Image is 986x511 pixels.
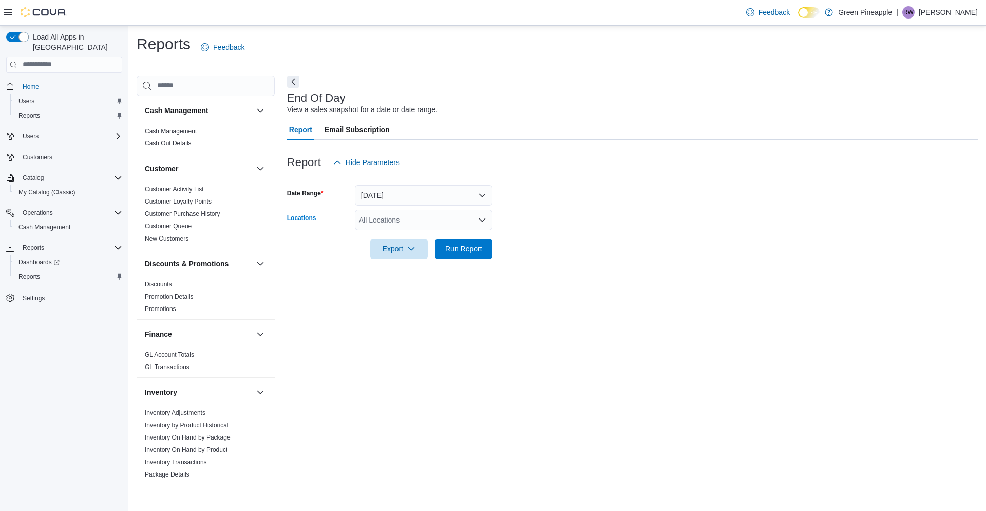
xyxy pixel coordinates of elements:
[329,152,404,173] button: Hide Parameters
[145,363,189,371] a: GL Transactions
[376,239,422,259] span: Export
[18,172,48,184] button: Catalog
[2,129,126,143] button: Users
[145,433,231,442] span: Inventory On Hand by Package
[287,104,438,115] div: View a sales snapshot for a date or date range.
[145,409,205,417] span: Inventory Adjustments
[14,270,122,283] span: Reports
[18,272,40,281] span: Reports
[798,7,820,18] input: Dark Mode
[254,258,267,270] button: Discounts & Promotions
[14,95,122,107] span: Users
[145,363,189,371] span: GL Transactions
[145,223,192,230] a: Customer Queue
[18,242,48,254] button: Reports
[18,81,43,93] a: Home
[903,6,914,19] span: RW
[145,235,188,242] a: New Customers
[145,387,177,397] h3: Inventory
[10,269,126,284] button: Reports
[18,258,60,266] span: Dashboards
[23,83,39,91] span: Home
[145,351,194,359] span: GL Account Totals
[145,163,178,174] h3: Customer
[145,163,252,174] button: Customer
[18,151,122,163] span: Customers
[370,239,428,259] button: Export
[742,2,794,23] a: Feedback
[10,185,126,199] button: My Catalog (Classic)
[18,112,40,120] span: Reports
[145,434,231,441] a: Inventory On Hand by Package
[18,207,57,219] button: Operations
[23,209,53,217] span: Operations
[145,409,205,416] a: Inventory Adjustments
[145,422,229,429] a: Inventory by Product Historical
[759,7,790,17] span: Feedback
[2,206,126,220] button: Operations
[6,75,122,332] nav: Complex example
[213,42,244,52] span: Feedback
[435,239,492,259] button: Run Report
[145,305,176,313] span: Promotions
[14,221,74,233] a: Cash Management
[18,80,122,93] span: Home
[14,186,80,198] a: My Catalog (Classic)
[137,125,275,154] div: Cash Management
[145,105,208,116] h3: Cash Management
[137,183,275,249] div: Customer
[18,207,122,219] span: Operations
[18,291,122,304] span: Settings
[29,32,122,52] span: Load All Apps in [GEOGRAPHIC_DATA]
[18,242,122,254] span: Reports
[287,214,316,222] label: Locations
[145,198,212,205] a: Customer Loyalty Points
[145,210,220,217] a: Customer Purchase History
[145,186,204,193] a: Customer Activity List
[18,223,70,231] span: Cash Management
[137,349,275,377] div: Finance
[145,446,227,453] a: Inventory On Hand by Product
[2,290,126,305] button: Settings
[14,270,44,283] a: Reports
[145,281,172,288] a: Discounts
[287,76,299,88] button: Next
[18,130,43,142] button: Users
[14,221,122,233] span: Cash Management
[902,6,915,19] div: Rhianna Wood
[14,109,44,122] a: Reports
[145,329,252,339] button: Finance
[18,130,122,142] span: Users
[14,95,39,107] a: Users
[145,305,176,313] a: Promotions
[2,171,126,185] button: Catalog
[18,292,49,304] a: Settings
[18,151,56,163] a: Customers
[197,37,249,58] a: Feedback
[346,157,400,168] span: Hide Parameters
[14,186,122,198] span: My Catalog (Classic)
[137,34,191,54] h1: Reports
[145,127,197,135] span: Cash Management
[145,421,229,429] span: Inventory by Product Historical
[14,256,122,268] span: Dashboards
[145,387,252,397] button: Inventory
[10,220,126,234] button: Cash Management
[23,174,44,182] span: Catalog
[287,92,346,104] h3: End Of Day
[14,256,64,268] a: Dashboards
[355,185,492,206] button: [DATE]
[896,6,898,19] p: |
[145,259,229,269] h3: Discounts & Promotions
[287,156,321,169] h3: Report
[10,108,126,123] button: Reports
[10,255,126,269] a: Dashboards
[145,140,192,147] a: Cash Out Details
[145,446,227,454] span: Inventory On Hand by Product
[145,139,192,148] span: Cash Out Details
[145,459,207,466] a: Inventory Transactions
[919,6,978,19] p: [PERSON_NAME]
[18,172,122,184] span: Catalog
